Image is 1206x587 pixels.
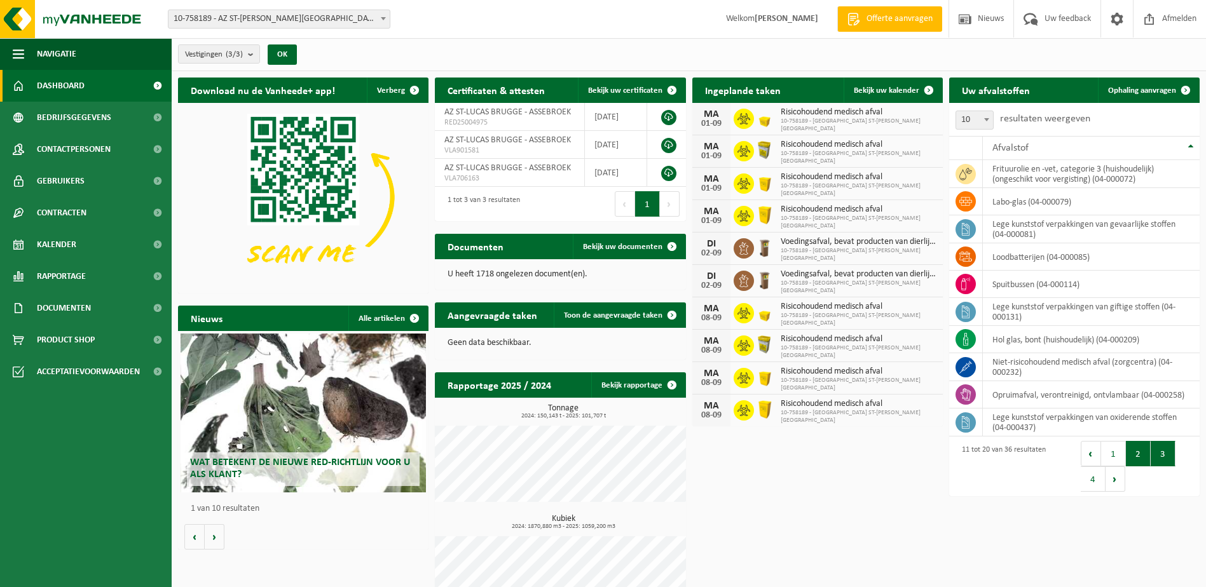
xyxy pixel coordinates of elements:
[591,372,685,398] a: Bekijk rapportage
[781,344,936,360] span: 10-758189 - [GEOGRAPHIC_DATA] ST-[PERSON_NAME][GEOGRAPHIC_DATA]
[583,243,662,251] span: Bekijk uw documenten
[754,366,776,388] img: LP-SB-00050-HPE-22
[983,188,1200,215] td: labo-glas (04-000079)
[699,368,724,379] div: MA
[435,372,564,397] h2: Rapportage 2025 / 2024
[699,206,724,217] div: MA
[699,411,724,420] div: 08-09
[699,304,724,314] div: MA
[983,381,1200,408] td: opruimafval, verontreinigd, ontvlambaar (04-000258)
[844,78,942,103] a: Bekijk uw kalender
[754,139,776,161] img: LP-SB-00045-CRB-21
[863,13,936,25] span: Offerte aanvragen
[168,10,390,29] span: 10-758189 - AZ ST-LUCAS BRUGGE - ASSEBROEK
[781,215,936,230] span: 10-758189 - [GEOGRAPHIC_DATA] ST-[PERSON_NAME][GEOGRAPHIC_DATA]
[699,142,724,152] div: MA
[781,334,936,344] span: Risicohoudend medisch afval
[1126,441,1151,466] button: 2
[37,324,95,356] span: Product Shop
[754,107,776,128] img: LP-SB-00030-HPE-22
[444,135,571,145] span: AZ ST-LUCAS BRUGGE - ASSEBROEK
[699,281,724,290] div: 02-09
[781,367,936,377] span: Risicohoudend medisch afval
[441,404,685,419] h3: Tonnage
[268,44,297,65] button: OK
[754,334,776,355] img: LP-SB-00045-CRB-21
[781,182,936,198] span: 10-758189 - [GEOGRAPHIC_DATA] ST-[PERSON_NAME][GEOGRAPHIC_DATA]
[205,524,224,550] button: Volgende
[983,215,1200,243] td: lege kunststof verpakkingen van gevaarlijke stoffen (04-000081)
[781,107,936,118] span: Risicohoudend medisch afval
[699,379,724,388] div: 08-09
[699,174,724,184] div: MA
[37,292,91,324] span: Documenten
[983,408,1200,436] td: lege kunststof verpakkingen van oxiderende stoffen (04-000437)
[781,302,936,312] span: Risicohoudend medisch afval
[983,243,1200,271] td: loodbatterijen (04-000085)
[1108,86,1176,95] span: Ophaling aanvragen
[699,314,724,323] div: 08-09
[448,339,673,347] p: Geen data beschikbaar.
[781,118,936,133] span: 10-758189 - [GEOGRAPHIC_DATA] ST-[PERSON_NAME][GEOGRAPHIC_DATA]
[37,260,86,292] span: Rapportage
[854,86,919,95] span: Bekijk uw kalender
[983,326,1200,353] td: hol glas, bont (huishoudelijk) (04-000209)
[699,336,724,346] div: MA
[781,150,936,165] span: 10-758189 - [GEOGRAPHIC_DATA] ST-[PERSON_NAME][GEOGRAPHIC_DATA]
[956,111,994,130] span: 10
[781,280,936,295] span: 10-758189 - [GEOGRAPHIC_DATA] ST-[PERSON_NAME][GEOGRAPHIC_DATA]
[573,234,685,259] a: Bekijk uw documenten
[1081,441,1101,466] button: Previous
[178,78,348,102] h2: Download nu de Vanheede+ app!
[754,236,776,258] img: WB-0140-HPE-BN-01
[781,205,936,215] span: Risicohoudend medisch afval
[554,302,685,328] a: Toon de aangevraagde taken
[699,401,724,411] div: MA
[444,173,575,184] span: VLA706163
[781,377,936,392] span: 10-758189 - [GEOGRAPHIC_DATA] ST-[PERSON_NAME][GEOGRAPHIC_DATA]
[441,413,685,419] span: 2024: 150,143 t - 2025: 101,707 t
[191,504,422,513] p: 1 van 10 resultaten
[660,191,680,217] button: Next
[699,217,724,226] div: 01-09
[178,306,235,330] h2: Nieuws
[983,271,1200,298] td: spuitbussen (04-000114)
[754,172,776,193] img: LP-SB-00050-HPE-22
[692,78,793,102] h2: Ingeplande taken
[441,190,520,218] div: 1 tot 3 van 3 resultaten
[37,356,140,388] span: Acceptatievoorwaarden
[585,159,647,187] td: [DATE]
[448,270,673,279] p: U heeft 1718 ongelezen document(en).
[37,102,111,133] span: Bedrijfsgegevens
[37,38,76,70] span: Navigatie
[1081,466,1106,492] button: 4
[781,312,936,327] span: 10-758189 - [GEOGRAPHIC_DATA] ST-[PERSON_NAME][GEOGRAPHIC_DATA]
[178,44,260,64] button: Vestigingen(3/3)
[1106,466,1125,492] button: Next
[699,271,724,281] div: DI
[755,14,818,24] strong: [PERSON_NAME]
[956,440,1046,493] div: 11 tot 20 van 36 resultaten
[184,524,205,550] button: Vorige
[781,399,936,409] span: Risicohoudend medisch afval
[37,229,76,260] span: Kalender
[190,457,410,480] span: Wat betekent de nieuwe RED-richtlijn voor u als klant?
[578,78,685,103] a: Bekijk uw certificaten
[781,409,936,424] span: 10-758189 - [GEOGRAPHIC_DATA] ST-[PERSON_NAME][GEOGRAPHIC_DATA]
[181,334,426,492] a: Wat betekent de nieuwe RED-richtlijn voor u als klant?
[1000,114,1090,124] label: resultaten weergeven
[377,86,405,95] span: Verberg
[699,184,724,193] div: 01-09
[444,118,575,128] span: RED25004975
[699,109,724,119] div: MA
[983,160,1200,188] td: frituurolie en -vet, categorie 3 (huishoudelijk) (ongeschikt voor vergisting) (04-000072)
[37,197,86,229] span: Contracten
[441,515,685,530] h3: Kubiek
[699,249,724,258] div: 02-09
[435,78,558,102] h2: Certificaten & attesten
[949,78,1043,102] h2: Uw afvalstoffen
[781,247,936,262] span: 10-758189 - [GEOGRAPHIC_DATA] ST-[PERSON_NAME][GEOGRAPHIC_DATA]
[37,70,85,102] span: Dashboard
[754,398,776,420] img: LP-SB-00060-HPE-22
[754,301,776,323] img: LP-SB-00030-HPE-22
